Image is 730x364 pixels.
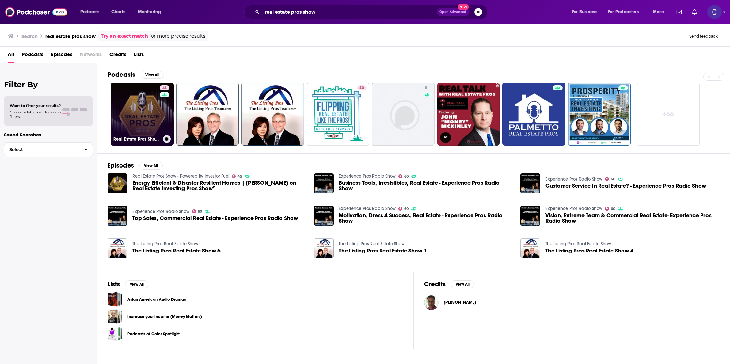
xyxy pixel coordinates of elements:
a: Experience Pros Radio Show [339,173,396,179]
a: Increase your Income (Money Matters) [127,313,202,320]
a: 60 [192,209,202,213]
a: Podcasts [22,49,43,63]
span: Energy Efficient & Disaster Resilient Homes | [PERSON_NAME] on Real Estate Investing Pros Show” [132,180,306,191]
a: Asian American Audio Dramas [127,296,186,303]
a: 60 [605,177,615,181]
a: 60 [398,174,409,178]
img: Larry Towner [424,295,439,310]
a: Charts [107,7,129,17]
a: Real Estate Pros Show - Powered By Investor Fuel [132,173,229,179]
span: 5 [425,85,427,91]
img: Motivation, Dress 4 Success, Real Estate - Experience Pros Radio Show [314,206,334,226]
img: Podchaser - Follow, Share and Rate Podcasts [5,6,67,18]
span: 60 [198,210,202,213]
span: for more precise results [149,32,205,40]
a: The Listing Pros Real Estate Show 4 [545,248,633,253]
input: Search podcasts, credits, & more... [262,7,437,17]
a: Podcasts of Color Spotlight [127,330,180,337]
button: Select [4,142,93,157]
button: View All [141,71,164,79]
a: 45Real Estate Pros Show - Powered By Investor Fuel [111,83,174,146]
h2: Podcasts [108,71,135,79]
button: open menu [76,7,108,17]
a: 60 [605,207,615,211]
h3: Search [21,33,38,39]
button: View All [139,162,163,170]
span: All [8,49,14,63]
span: New [458,4,469,10]
button: open menu [648,7,672,17]
a: Podcasts of Color Spotlight [108,326,122,341]
a: The Listing Pros Real Estate Show 4 [520,238,540,258]
img: website_grey.svg [10,17,16,22]
a: Asian American Audio Dramas [108,292,122,307]
a: Experience Pros Radio Show [132,209,189,214]
span: For Podcasters [608,7,639,17]
h2: Credits [424,280,446,288]
img: User Profile [707,5,722,19]
span: Vision, Extreme Team & Commercial Real Estate- Experience Pros Radio Show [545,213,719,224]
a: 5 [372,83,435,146]
div: Keywords by Traffic [72,38,109,42]
a: 50 [357,85,367,90]
a: Larry Towner [444,300,476,305]
a: Increase your Income (Money Matters) [108,309,122,324]
a: Experience Pros Radio Show [339,206,396,211]
button: open menu [133,7,169,17]
span: Want to filter your results? [10,103,61,108]
a: Lists [134,49,144,63]
span: Logged in as publicityxxtina [707,5,722,19]
button: View All [451,280,474,288]
a: Episodes [51,49,72,63]
span: 60 [611,178,615,181]
a: Experience Pros Radio Show [545,176,602,182]
span: Open Advanced [439,10,466,14]
a: Customer Service In Real Estate? - Experience Pros Radio Show [520,173,540,193]
a: Credits [109,49,126,63]
a: The Listing Pros Real Estate Show 1 [339,248,427,253]
h2: Filter By [4,80,93,89]
a: 5 [422,85,430,90]
button: Send feedback [687,33,720,39]
span: More [653,7,664,17]
button: open menu [604,7,648,17]
h3: Real Estate Pros Show - Powered By Investor Fuel [113,136,160,142]
span: 60 [404,175,409,178]
img: Energy Efficient & Disaster Resilient Homes | Robert Klob on Real Estate Investing Pros Show” [108,173,127,193]
img: Top Sales, Commercial Real Estate - Experience Pros Radio Show [108,206,127,226]
span: Motivation, Dress 4 Success, Real Estate - Experience Pros Radio Show [339,213,513,224]
a: Business Tools, Irresistibles, Real Estate - Experience Pros Radio Show [314,173,334,193]
h2: Episodes [108,161,134,170]
a: Top Sales, Commercial Real Estate - Experience Pros Radio Show [132,216,298,221]
span: Charts [111,7,125,17]
a: Show notifications dropdown [673,6,684,18]
a: The Listing Pros Real Estate Show 6 [132,248,221,253]
span: Podcasts [80,7,99,17]
button: Open AdvancedNew [437,8,469,16]
a: 45 [232,174,243,178]
span: Select [4,147,79,152]
span: [PERSON_NAME] [444,300,476,305]
div: Domain Overview [25,38,58,42]
div: Domain: [DOMAIN_NAME] [17,17,71,22]
a: The Listing Pros Real Estate Show [339,241,405,247]
a: Customer Service In Real Estate? - Experience Pros Radio Show [545,183,706,189]
span: 50 [359,85,364,91]
a: 50 [307,83,370,146]
a: Energy Efficient & Disaster Resilient Homes | Robert Klob on Real Estate Investing Pros Show” [132,180,306,191]
span: Business Tools, Irresistibles, Real Estate - Experience Pros Radio Show [339,180,513,191]
a: Vision, Extreme Team & Commercial Real Estate- Experience Pros Radio Show [520,206,540,226]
